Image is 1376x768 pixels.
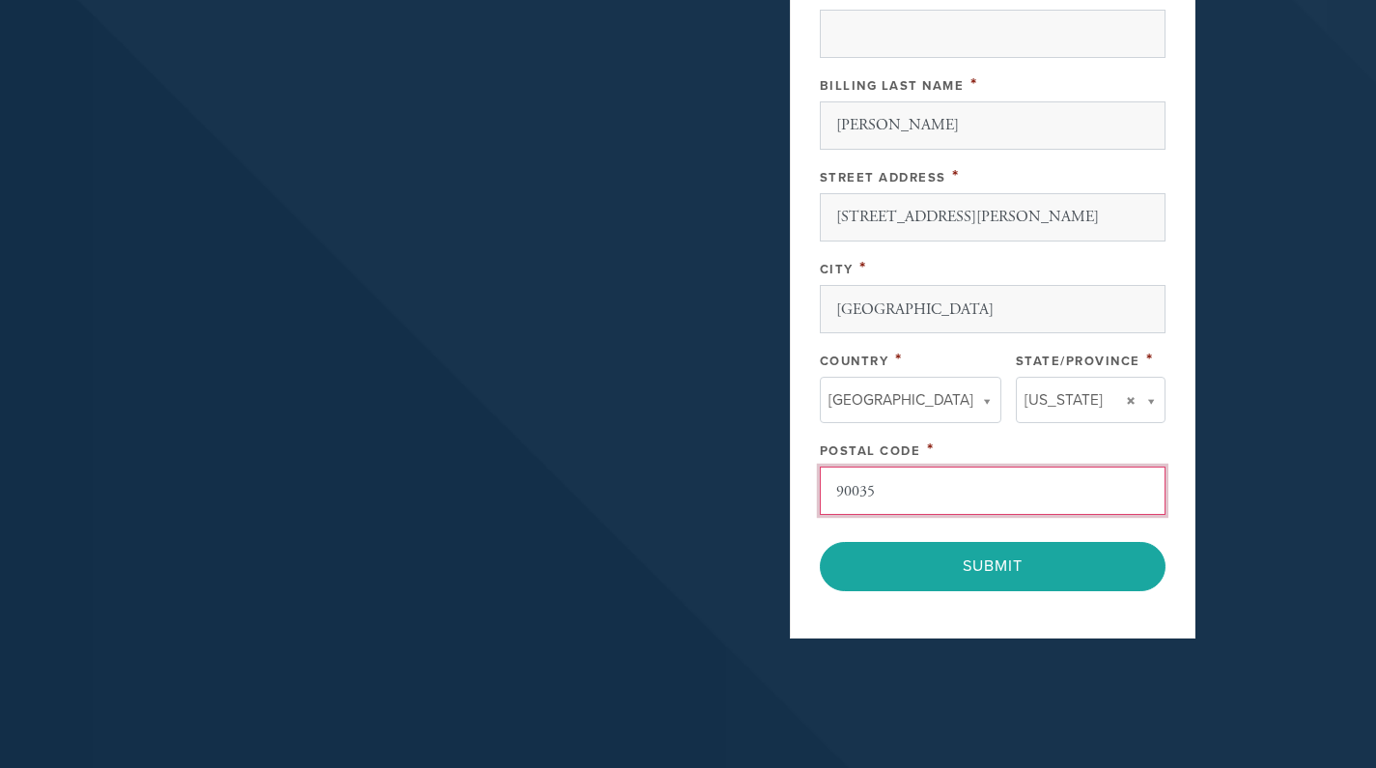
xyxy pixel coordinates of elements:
span: This field is required. [859,257,867,278]
span: This field is required. [927,439,935,460]
label: Country [820,354,889,369]
span: [US_STATE] [1025,387,1103,412]
span: This field is required. [970,73,978,95]
span: This field is required. [952,165,960,186]
label: Billing Last Name [820,78,965,94]
a: [US_STATE] [1016,377,1165,423]
a: [GEOGRAPHIC_DATA] [820,377,1001,423]
input: Submit [820,542,1165,590]
span: [GEOGRAPHIC_DATA] [828,387,973,412]
label: City [820,262,854,277]
span: This field is required. [1146,349,1154,370]
span: This field is required. [895,349,903,370]
label: Postal Code [820,443,921,459]
label: State/Province [1016,354,1140,369]
label: Street Address [820,170,946,185]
